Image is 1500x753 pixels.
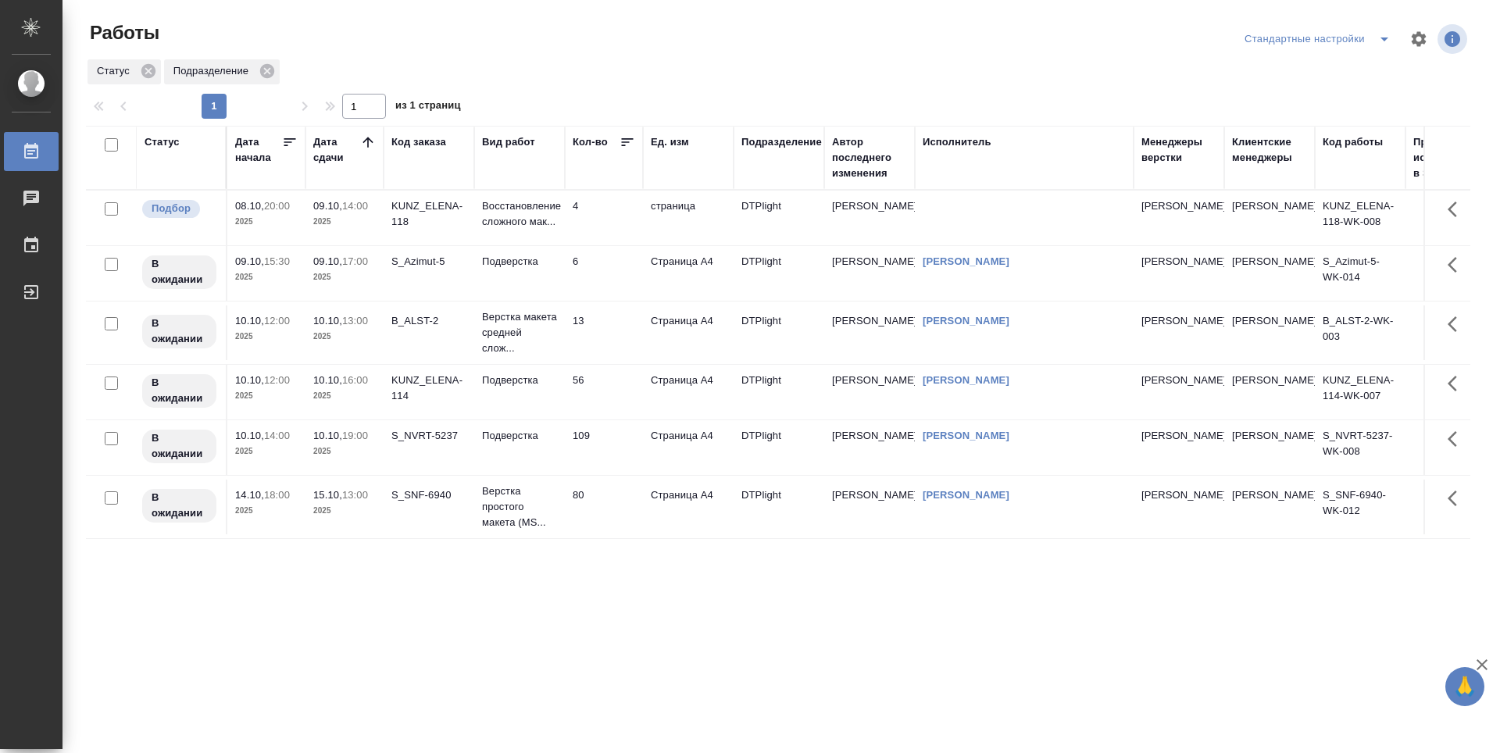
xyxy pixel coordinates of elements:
button: Здесь прячутся важные кнопки [1438,191,1476,228]
button: Здесь прячутся важные кнопки [1438,365,1476,402]
td: DTPlight [734,480,824,534]
p: 13:00 [342,489,368,501]
div: S_Azimut-5 [391,254,466,269]
p: 14.10, [235,489,264,501]
td: [PERSON_NAME] [1224,246,1315,301]
div: Дата сдачи [313,134,360,166]
td: 6 [565,246,643,301]
span: из 1 страниц [395,96,461,119]
p: Статус [97,63,135,79]
td: [PERSON_NAME] [1224,305,1315,360]
td: 4 [565,191,643,245]
td: DTPlight [734,191,824,245]
p: [PERSON_NAME] [1141,487,1216,503]
p: 09.10, [235,255,264,267]
p: [PERSON_NAME] [1141,373,1216,388]
p: Подверстка [482,428,557,444]
p: Подверстка [482,373,557,388]
p: [PERSON_NAME] [1141,428,1216,444]
p: 2025 [235,329,298,344]
p: [PERSON_NAME] [1141,254,1216,269]
p: 17:00 [342,255,368,267]
div: Исполнитель назначен, приступать к работе пока рано [141,313,218,350]
td: [PERSON_NAME] [824,191,915,245]
a: [PERSON_NAME] [923,255,1009,267]
div: KUNZ_ELENA-114 [391,373,466,404]
p: 10.10, [313,430,342,441]
td: S_Azimut-5-WK-014 [1315,246,1405,301]
div: Кол-во [573,134,608,150]
p: [PERSON_NAME] [1141,198,1216,214]
p: 10.10, [313,315,342,327]
p: 2025 [235,444,298,459]
p: 2025 [313,214,376,230]
td: Страница А4 [643,305,734,360]
p: 09.10, [313,200,342,212]
div: Статус [145,134,180,150]
p: 2025 [235,214,298,230]
p: В ожидании [152,430,207,462]
p: 10.10, [235,374,264,386]
div: B_ALST-2 [391,313,466,329]
td: [PERSON_NAME] [824,480,915,534]
p: 15.10, [313,489,342,501]
p: 12:00 [264,374,290,386]
td: 80 [565,480,643,534]
td: DTPlight [734,365,824,419]
p: Подверстка [482,254,557,269]
td: [PERSON_NAME] [824,246,915,301]
div: Исполнитель [923,134,991,150]
td: Страница А4 [643,420,734,475]
p: 08.10, [235,200,264,212]
td: Страница А4 [643,246,734,301]
div: split button [1241,27,1400,52]
div: Подразделение [164,59,280,84]
p: 2025 [313,388,376,404]
span: Работы [86,20,159,45]
p: 14:00 [342,200,368,212]
td: [PERSON_NAME] [1224,365,1315,419]
td: [PERSON_NAME] [824,305,915,360]
p: 2025 [235,503,298,519]
p: 12:00 [264,315,290,327]
td: S_SNF-6940-WK-012 [1315,480,1405,534]
div: Подразделение [741,134,822,150]
p: 09.10, [313,255,342,267]
p: Восстановление сложного мак... [482,198,557,230]
div: KUNZ_ELENA-118 [391,198,466,230]
div: Вид работ [482,134,535,150]
p: 2025 [313,503,376,519]
div: Ед. изм [651,134,689,150]
p: 16:00 [342,374,368,386]
button: Здесь прячутся важные кнопки [1438,246,1476,284]
td: KUNZ_ELENA-118-WK-008 [1315,191,1405,245]
p: [PERSON_NAME] [1141,313,1216,329]
p: В ожидании [152,256,207,287]
div: Дата начала [235,134,282,166]
p: 20:00 [264,200,290,212]
div: Прогресс исполнителя в SC [1413,134,1484,181]
div: Код заказа [391,134,446,150]
p: 10.10, [313,374,342,386]
td: [PERSON_NAME] [1224,420,1315,475]
td: 13 [565,305,643,360]
p: Подбор [152,201,191,216]
td: [PERSON_NAME] [1224,480,1315,534]
td: B_ALST-2-WK-003 [1315,305,1405,360]
p: 10.10, [235,315,264,327]
td: DTPlight [734,305,824,360]
p: 19:00 [342,430,368,441]
td: DTPlight [734,420,824,475]
td: [PERSON_NAME] [1224,191,1315,245]
a: [PERSON_NAME] [923,489,1009,501]
button: Здесь прячутся важные кнопки [1438,305,1476,343]
p: 10.10, [235,430,264,441]
div: Код работы [1323,134,1383,150]
p: В ожидании [152,375,207,406]
p: 14:00 [264,430,290,441]
span: 🙏 [1452,670,1478,703]
td: Страница А4 [643,480,734,534]
p: 2025 [313,269,376,285]
div: Автор последнего изменения [832,134,907,181]
p: 2025 [235,388,298,404]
